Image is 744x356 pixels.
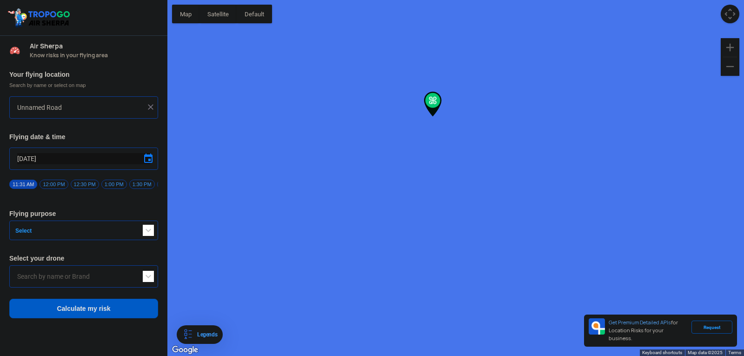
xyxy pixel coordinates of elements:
[9,45,20,56] img: Risk Scores
[605,318,691,343] div: for Location Risks for your business.
[30,42,158,50] span: Air Sherpa
[193,329,217,340] div: Legends
[170,344,200,356] a: Open this area in Google Maps (opens a new window)
[721,38,739,57] button: Zoom in
[9,299,158,318] button: Calculate my risk
[182,329,193,340] img: Legends
[129,180,155,189] span: 1:30 PM
[721,57,739,76] button: Zoom out
[40,180,68,189] span: 12:00 PM
[157,180,183,189] span: 2:00 PM
[642,349,682,356] button: Keyboard shortcuts
[609,319,671,326] span: Get Premium Detailed APIs
[30,52,158,59] span: Know risks in your flying area
[172,5,199,23] button: Show street map
[170,344,200,356] img: Google
[728,350,741,355] a: Terms
[9,210,158,217] h3: Flying purpose
[7,7,73,28] img: ic_tgdronemaps.svg
[17,153,150,164] input: Select Date
[589,318,605,335] img: Premium APIs
[721,5,739,23] button: Map camera controls
[9,221,158,240] button: Select
[9,255,158,262] h3: Select your drone
[691,321,732,334] div: Request
[17,271,150,282] input: Search by name or Brand
[199,5,237,23] button: Show satellite imagery
[9,81,158,89] span: Search by name or select on map
[71,180,99,189] span: 12:30 PM
[12,227,128,235] span: Select
[17,102,143,113] input: Search your flying location
[688,350,723,355] span: Map data ©2025
[9,71,158,78] h3: Your flying location
[101,180,127,189] span: 1:00 PM
[146,102,155,112] img: ic_close.png
[9,180,37,189] span: 11:31 AM
[9,134,158,140] h3: Flying date & time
